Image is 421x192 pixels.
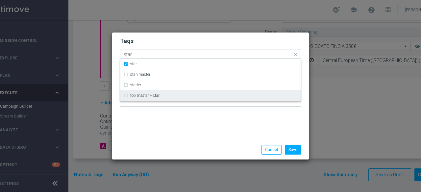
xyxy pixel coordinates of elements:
[120,50,301,59] ng-select: star
[285,145,301,154] button: Save
[124,69,297,80] div: star/master
[124,90,297,101] div: top master + star
[120,37,301,45] h2: Tags
[130,73,150,76] label: star/master
[124,59,297,69] div: star
[124,80,297,90] div: starter
[261,145,282,154] button: Cancel
[130,94,160,97] label: top master + star
[130,83,141,87] label: starter
[130,62,137,66] label: star
[120,59,301,101] ng-dropdown-panel: Options list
